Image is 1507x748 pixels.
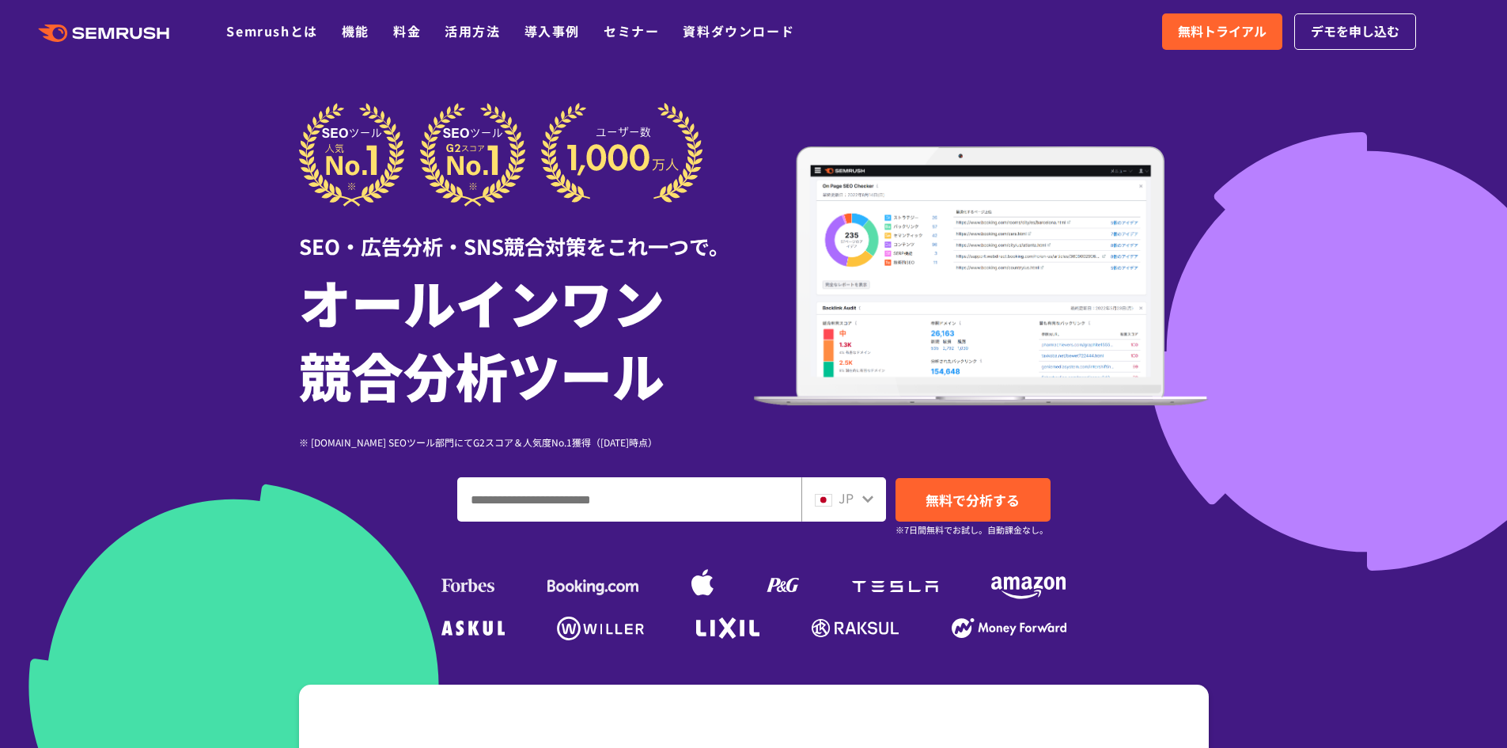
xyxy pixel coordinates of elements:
[226,21,317,40] a: Semrushとは
[895,478,1051,522] a: 無料で分析する
[393,21,421,40] a: 料金
[604,21,659,40] a: セミナー
[299,265,754,411] h1: オールインワン 競合分析ツール
[1311,21,1399,42] span: デモを申し込む
[839,488,854,507] span: JP
[1162,13,1282,50] a: 無料トライアル
[299,207,754,261] div: SEO・広告分析・SNS競合対策をこれ一つで。
[299,435,754,450] div: ※ [DOMAIN_NAME] SEOツール部門にてG2スコア＆人気度No.1獲得（[DATE]時点）
[342,21,369,40] a: 機能
[683,21,794,40] a: 資料ダウンロード
[895,522,1048,537] small: ※7日間無料でお試し。自動課金なし。
[926,490,1020,510] span: 無料で分析する
[1294,13,1416,50] a: デモを申し込む
[524,21,580,40] a: 導入事例
[1178,21,1267,42] span: 無料トライアル
[458,478,801,521] input: ドメイン、キーワードまたはURLを入力してください
[445,21,500,40] a: 活用方法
